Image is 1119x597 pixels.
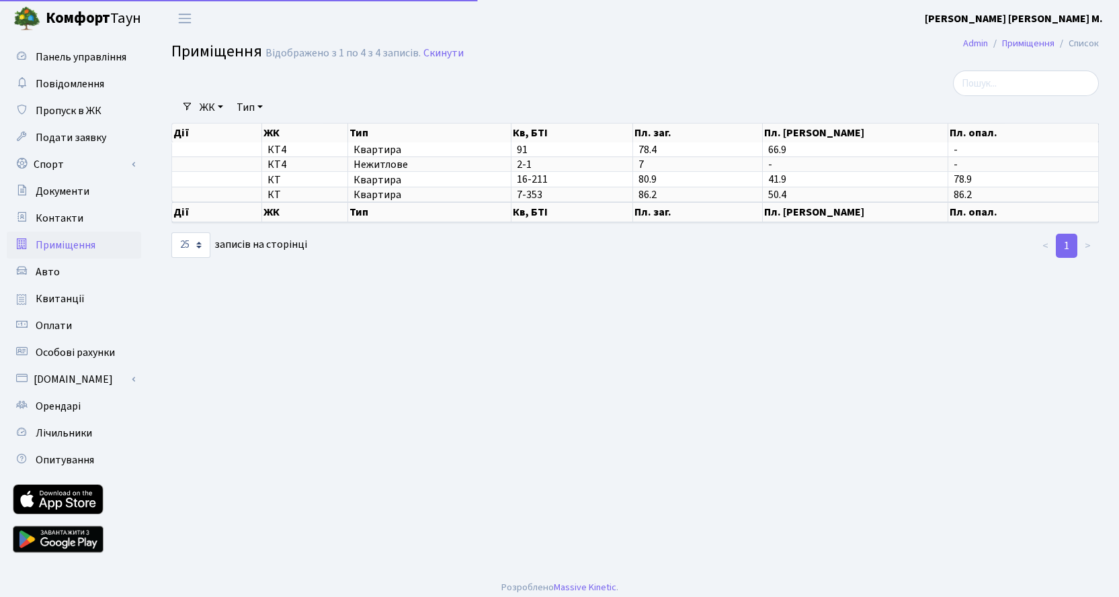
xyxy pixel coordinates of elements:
a: Особові рахунки [7,339,141,366]
nav: breadcrumb [943,30,1119,58]
b: [PERSON_NAME] [PERSON_NAME] М. [925,11,1103,26]
div: Розроблено . [501,580,618,595]
img: logo.png [13,5,40,32]
a: Лічильники [7,420,141,447]
span: Подати заявку [36,130,106,145]
a: Пропуск в ЖК [7,97,141,124]
th: Пл. [PERSON_NAME] [763,202,948,222]
th: Пл. опал. [948,124,1099,142]
span: Нежитлове [354,159,505,170]
span: Таун [46,7,141,30]
th: Дії [172,202,262,222]
a: Повідомлення [7,71,141,97]
a: Приміщення [7,232,141,259]
span: 41.9 [768,173,786,187]
span: Опитування [36,453,94,467]
span: КТ4 [267,144,341,155]
span: Контакти [36,211,83,226]
b: Комфорт [46,7,110,29]
span: Документи [36,184,89,199]
th: ЖК [262,202,347,222]
th: Кв, БТІ [511,124,634,142]
span: Квартира [354,175,505,185]
a: [PERSON_NAME] [PERSON_NAME] М. [925,11,1103,27]
span: 50.4 [768,187,786,202]
a: Admin [963,36,988,50]
span: Орендарі [36,399,81,414]
span: Лічильники [36,426,92,441]
a: Massive Kinetic [554,580,616,594]
span: КТ [267,175,341,185]
span: 80.9 [638,173,657,187]
a: [DOMAIN_NAME] [7,366,141,393]
span: - [768,157,772,172]
span: 78.4 [638,142,657,157]
span: Панель управління [36,50,126,64]
a: Документи [7,178,141,205]
a: Орендарі [7,393,141,420]
div: Відображено з 1 по 4 з 4 записів. [265,47,421,60]
span: 86.2 [638,187,657,202]
span: 86.2 [954,187,972,202]
a: Подати заявку [7,124,141,151]
span: - [954,157,958,172]
span: 2-1 [517,157,532,172]
a: Опитування [7,447,141,473]
span: Оплати [36,318,72,333]
th: Пл. [PERSON_NAME] [763,124,948,142]
th: Пл. заг. [633,124,763,142]
a: Тип [231,96,268,119]
span: Квартира [354,144,505,155]
a: Авто [7,259,141,285]
a: Квитанції [7,285,141,312]
a: Приміщення [1002,36,1054,50]
span: КТ [267,189,341,200]
span: 16-211 [517,173,548,187]
th: Кв, БТІ [511,202,634,222]
a: Панель управління [7,44,141,71]
th: Тип [348,124,511,142]
th: Тип [348,202,511,222]
span: Повідомлення [36,77,104,91]
label: записів на сторінці [171,232,307,258]
span: Авто [36,265,60,279]
span: Квитанції [36,291,85,306]
th: Пл. заг. [633,202,763,222]
a: ЖК [194,96,229,119]
span: 91 [517,142,528,157]
a: Скинути [423,47,464,60]
span: 7-353 [517,187,542,202]
th: Пл. опал. [948,202,1099,222]
input: Пошук... [953,71,1099,96]
span: Особові рахунки [36,345,115,360]
span: КТ4 [267,159,341,170]
select: записів на сторінці [171,232,210,258]
span: 66.9 [768,142,786,157]
span: 78.9 [954,173,972,187]
span: Пропуск в ЖК [36,103,101,118]
span: Приміщення [171,40,262,63]
li: Список [1054,36,1099,51]
span: 7 [638,157,644,172]
span: Квартира [354,189,505,200]
a: Спорт [7,151,141,178]
span: Приміщення [36,238,95,252]
a: 1 [1056,234,1077,258]
th: Дії [172,124,262,142]
a: Оплати [7,312,141,339]
a: Контакти [7,205,141,232]
button: Переключити навігацію [168,7,202,30]
span: - [954,142,958,157]
th: ЖК [262,124,347,142]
